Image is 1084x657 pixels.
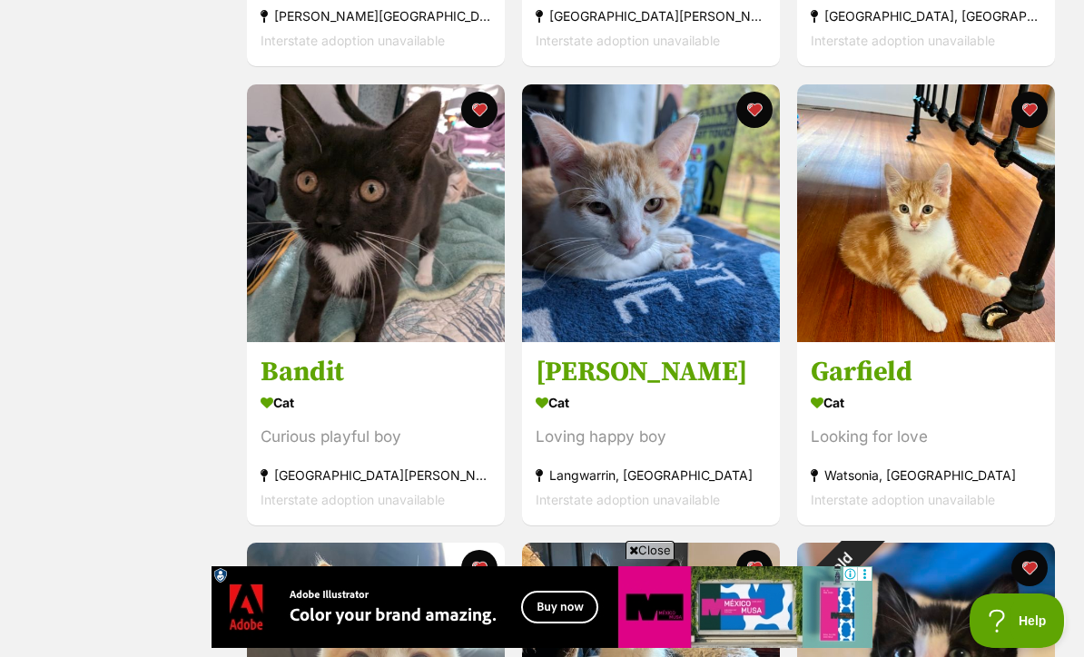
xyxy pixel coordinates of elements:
[261,5,491,29] div: [PERSON_NAME][GEOGRAPHIC_DATA]
[522,341,780,525] a: [PERSON_NAME] Cat Loving happy boy Langwarrin, [GEOGRAPHIC_DATA] Interstate adoption unavailable ...
[261,389,491,416] div: Cat
[811,5,1041,29] div: [GEOGRAPHIC_DATA], [GEOGRAPHIC_DATA]
[811,425,1041,449] div: Looking for love
[736,550,773,586] button: favourite
[536,5,766,29] div: [GEOGRAPHIC_DATA][PERSON_NAME][GEOGRAPHIC_DATA]
[811,463,1041,487] div: Watsonia, [GEOGRAPHIC_DATA]
[736,92,773,128] button: favourite
[811,389,1041,416] div: Cat
[461,92,498,128] button: favourite
[797,84,1055,342] img: Garfield
[970,593,1066,648] iframe: Help Scout Beacon - Open
[536,34,720,49] span: Interstate adoption unavailable
[536,355,766,389] h3: [PERSON_NAME]
[461,550,498,586] button: favourite
[536,492,720,507] span: Interstate adoption unavailable
[212,566,872,648] iframe: Advertisement
[1011,92,1048,128] button: favourite
[247,84,505,342] img: Bandit
[811,492,995,507] span: Interstate adoption unavailable
[261,355,491,389] h3: Bandit
[261,463,491,487] div: [GEOGRAPHIC_DATA][PERSON_NAME][GEOGRAPHIC_DATA]
[522,84,780,342] img: Nicholas
[797,341,1055,525] a: Garfield Cat Looking for love Watsonia, [GEOGRAPHIC_DATA] Interstate adoption unavailable favourite
[247,341,505,525] a: Bandit Cat Curious playful boy [GEOGRAPHIC_DATA][PERSON_NAME][GEOGRAPHIC_DATA] Interstate adoptio...
[626,541,675,559] span: Close
[261,492,445,507] span: Interstate adoption unavailable
[261,34,445,49] span: Interstate adoption unavailable
[261,425,491,449] div: Curious playful boy
[536,389,766,416] div: Cat
[811,34,995,49] span: Interstate adoption unavailable
[536,463,766,487] div: Langwarrin, [GEOGRAPHIC_DATA]
[536,425,766,449] div: Loving happy boy
[811,355,1041,389] h3: Garfield
[1011,550,1048,586] button: favourite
